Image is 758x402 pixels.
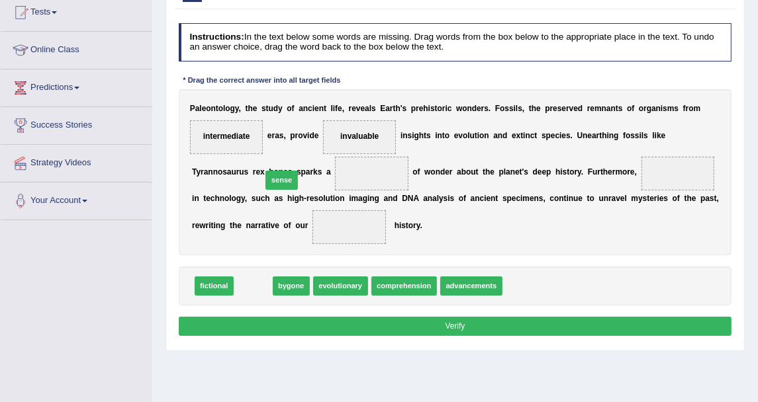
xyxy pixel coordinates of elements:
[199,104,201,113] b: l
[577,167,581,177] b: y
[623,130,626,140] b: f
[319,104,324,113] b: n
[530,130,535,140] b: c
[477,104,481,113] b: e
[630,167,635,177] b: e
[566,104,569,113] b: r
[430,104,435,113] b: s
[426,130,431,140] b: s
[616,104,618,113] b: t
[428,104,430,113] b: i
[288,167,293,177] b: s
[534,130,537,140] b: t
[356,104,361,113] b: v
[651,104,656,113] b: a
[192,167,196,177] b: T
[206,194,211,203] b: e
[342,104,344,113] b: ,
[349,104,352,113] b: r
[414,130,419,140] b: g
[467,130,469,140] b: l
[516,130,521,140] b: x
[227,167,232,177] b: a
[515,167,520,177] b: e
[256,167,261,177] b: e
[661,104,663,113] b: i
[232,194,236,203] b: o
[390,104,393,113] b: r
[189,32,244,42] b: Instructions:
[542,130,546,140] b: s
[489,104,491,113] b: .
[612,167,616,177] b: r
[454,130,459,140] b: e
[292,194,294,203] b: i
[553,104,557,113] b: e
[303,130,308,140] b: v
[338,104,342,113] b: e
[485,167,490,177] b: h
[471,167,475,177] b: u
[306,167,310,177] b: a
[1,32,152,65] a: Online Class
[236,167,240,177] b: r
[326,167,331,177] b: a
[245,194,247,203] b: ,
[202,104,207,113] b: e
[266,104,269,113] b: t
[546,130,551,140] b: p
[275,130,279,140] b: a
[614,130,618,140] b: g
[267,130,272,140] b: e
[352,104,356,113] b: e
[179,23,732,61] h4: In the text below some words are missing. Drag words from the box below to the appropriate place ...
[190,120,263,154] span: Drop target
[559,130,561,140] b: i
[279,130,284,140] b: s
[401,130,403,140] b: i
[371,104,376,113] b: s
[230,104,235,113] b: g
[675,104,679,113] b: s
[472,104,477,113] b: d
[500,104,504,113] b: o
[314,104,319,113] b: e
[222,167,227,177] b: s
[298,130,303,140] b: o
[423,104,428,113] b: h
[208,167,213,177] b: n
[609,130,614,140] b: n
[283,167,288,177] b: e
[652,130,654,140] b: l
[461,167,466,177] b: b
[424,130,426,140] b: t
[483,167,485,177] b: t
[520,130,523,140] b: t
[663,104,667,113] b: s
[265,194,269,203] b: h
[627,104,632,113] b: o
[246,104,248,113] b: t
[607,130,609,140] b: i
[419,104,424,113] b: e
[201,167,204,177] b: r
[194,194,199,203] b: n
[213,167,218,177] b: n
[248,104,253,113] b: h
[310,167,314,177] b: r
[526,130,530,140] b: n
[445,167,450,177] b: e
[632,104,634,113] b: f
[412,167,417,177] b: o
[596,130,600,140] b: r
[657,130,661,140] b: k
[241,194,245,203] b: y
[667,104,675,113] b: m
[438,104,442,113] b: o
[557,104,562,113] b: s
[635,167,637,177] b: ,
[440,167,445,177] b: d
[279,194,283,203] b: s
[467,104,472,113] b: n
[555,130,560,140] b: c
